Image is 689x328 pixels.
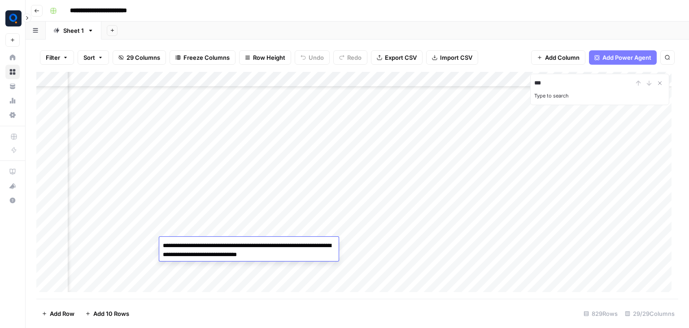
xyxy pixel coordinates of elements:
[602,53,651,62] span: Add Power Agent
[170,50,235,65] button: Freeze Columns
[36,306,80,321] button: Add Row
[580,306,621,321] div: 829 Rows
[347,53,362,62] span: Redo
[5,50,20,65] a: Home
[93,309,129,318] span: Add 10 Rows
[426,50,478,65] button: Import CSV
[309,53,324,62] span: Undo
[126,53,160,62] span: 29 Columns
[333,50,367,65] button: Redo
[589,50,657,65] button: Add Power Agent
[80,306,135,321] button: Add 10 Rows
[371,50,423,65] button: Export CSV
[654,78,665,89] button: Close Search
[46,22,101,40] a: Sheet 1
[5,10,22,27] img: Qubit - SEO Logo
[6,179,19,193] div: What's new?
[5,164,20,179] a: AirOps Academy
[534,93,569,99] label: Type to search
[63,26,84,35] div: Sheet 1
[83,53,95,62] span: Sort
[78,50,109,65] button: Sort
[5,179,20,193] button: What's new?
[253,53,285,62] span: Row Height
[239,50,291,65] button: Row Height
[295,50,330,65] button: Undo
[5,108,20,122] a: Settings
[46,53,60,62] span: Filter
[621,306,678,321] div: 29/29 Columns
[5,93,20,108] a: Usage
[113,50,166,65] button: 29 Columns
[545,53,580,62] span: Add Column
[5,193,20,208] button: Help + Support
[5,7,20,30] button: Workspace: Qubit - SEO
[531,50,585,65] button: Add Column
[50,309,74,318] span: Add Row
[40,50,74,65] button: Filter
[183,53,230,62] span: Freeze Columns
[440,53,472,62] span: Import CSV
[5,79,20,93] a: Your Data
[5,65,20,79] a: Browse
[385,53,417,62] span: Export CSV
